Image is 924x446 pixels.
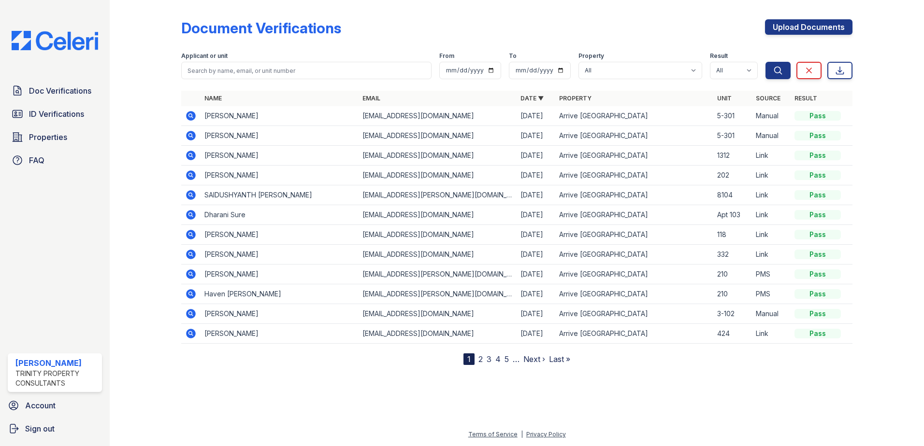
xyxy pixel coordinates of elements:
[523,354,545,364] a: Next ›
[794,131,841,140] div: Pass
[713,284,752,304] td: 210
[204,95,222,102] a: Name
[713,245,752,265] td: 332
[794,190,841,200] div: Pass
[756,95,780,102] a: Source
[509,52,517,60] label: To
[517,185,555,205] td: [DATE]
[29,85,91,97] span: Doc Verifications
[181,52,228,60] label: Applicant or unit
[555,245,713,265] td: Arrive [GEOGRAPHIC_DATA]
[29,131,67,143] span: Properties
[439,52,454,60] label: From
[359,166,517,185] td: [EMAIL_ADDRESS][DOMAIN_NAME]
[8,104,102,124] a: ID Verifications
[549,354,570,364] a: Last »
[505,354,509,364] a: 5
[752,106,791,126] td: Manual
[201,146,359,166] td: [PERSON_NAME]
[181,19,341,37] div: Document Verifications
[4,31,106,50] img: CE_Logo_Blue-a8612792a0a2168367f1c8372b55b34899dd931a85d93a1a3d3e32e68fde9ad4.png
[555,225,713,245] td: Arrive [GEOGRAPHIC_DATA]
[526,431,566,438] a: Privacy Policy
[517,245,555,265] td: [DATE]
[765,19,852,35] a: Upload Documents
[794,250,841,259] div: Pass
[201,106,359,126] td: [PERSON_NAME]
[8,151,102,170] a: FAQ
[555,185,713,205] td: Arrive [GEOGRAPHIC_DATA]
[713,205,752,225] td: Apt 103
[201,304,359,324] td: [PERSON_NAME]
[794,309,841,319] div: Pass
[555,126,713,146] td: Arrive [GEOGRAPHIC_DATA]
[794,230,841,239] div: Pass
[752,166,791,185] td: Link
[201,284,359,304] td: Haven [PERSON_NAME]
[4,396,106,415] a: Account
[713,225,752,245] td: 118
[15,369,98,388] div: Trinity Property Consultants
[201,324,359,344] td: [PERSON_NAME]
[713,126,752,146] td: 5-301
[752,185,791,205] td: Link
[555,205,713,225] td: Arrive [GEOGRAPHIC_DATA]
[517,166,555,185] td: [DATE]
[521,431,523,438] div: |
[359,106,517,126] td: [EMAIL_ADDRESS][DOMAIN_NAME]
[794,111,841,121] div: Pass
[794,151,841,160] div: Pass
[468,431,518,438] a: Terms of Service
[794,269,841,279] div: Pass
[752,284,791,304] td: PMS
[359,284,517,304] td: [EMAIL_ADDRESS][PERSON_NAME][DOMAIN_NAME]
[710,52,728,60] label: Result
[555,284,713,304] td: Arrive [GEOGRAPHIC_DATA]
[29,108,84,120] span: ID Verifications
[359,185,517,205] td: [EMAIL_ADDRESS][PERSON_NAME][DOMAIN_NAME]
[752,324,791,344] td: Link
[201,245,359,265] td: [PERSON_NAME]
[555,265,713,284] td: Arrive [GEOGRAPHIC_DATA]
[517,284,555,304] td: [DATE]
[713,265,752,284] td: 210
[713,324,752,344] td: 424
[359,245,517,265] td: [EMAIL_ADDRESS][DOMAIN_NAME]
[359,205,517,225] td: [EMAIL_ADDRESS][DOMAIN_NAME]
[201,205,359,225] td: Dharani Sure
[359,265,517,284] td: [EMAIL_ADDRESS][PERSON_NAME][DOMAIN_NAME]
[713,304,752,324] td: 3-102
[201,166,359,185] td: [PERSON_NAME]
[555,166,713,185] td: Arrive [GEOGRAPHIC_DATA]
[752,265,791,284] td: PMS
[359,225,517,245] td: [EMAIL_ADDRESS][DOMAIN_NAME]
[555,146,713,166] td: Arrive [GEOGRAPHIC_DATA]
[478,354,483,364] a: 2
[8,81,102,100] a: Doc Verifications
[25,400,56,411] span: Account
[25,423,55,434] span: Sign out
[555,304,713,324] td: Arrive [GEOGRAPHIC_DATA]
[752,225,791,245] td: Link
[359,146,517,166] td: [EMAIL_ADDRESS][DOMAIN_NAME]
[794,210,841,220] div: Pass
[578,52,604,60] label: Property
[201,185,359,205] td: SAIDUSHYANTH [PERSON_NAME]
[15,357,98,369] div: [PERSON_NAME]
[752,245,791,265] td: Link
[713,106,752,126] td: 5-301
[794,170,841,180] div: Pass
[463,353,475,365] div: 1
[752,304,791,324] td: Manual
[752,205,791,225] td: Link
[29,154,44,166] span: FAQ
[517,126,555,146] td: [DATE]
[517,106,555,126] td: [DATE]
[717,95,732,102] a: Unit
[752,146,791,166] td: Link
[513,353,520,365] span: …
[752,126,791,146] td: Manual
[517,146,555,166] td: [DATE]
[794,329,841,338] div: Pass
[555,324,713,344] td: Arrive [GEOGRAPHIC_DATA]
